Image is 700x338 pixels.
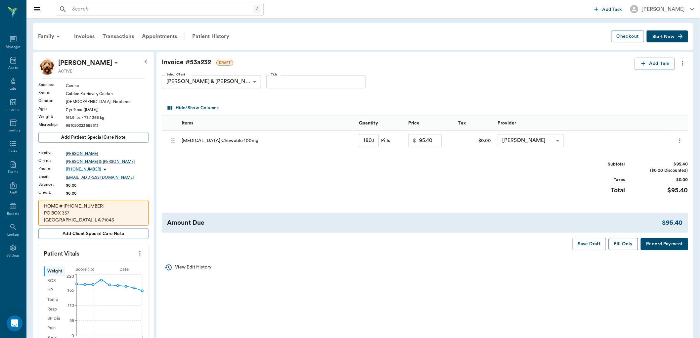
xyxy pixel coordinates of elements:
[66,107,149,113] div: 7 yr 9 mo ([DATE])
[38,173,66,179] div: Email :
[447,136,450,146] button: message
[576,186,625,195] div: Total
[498,114,516,132] div: Provider
[458,114,466,132] div: Tax
[105,266,144,273] div: Date
[638,186,688,195] div: $95.40
[356,116,405,131] div: Quantity
[498,134,564,147] div: [PERSON_NAME]
[68,304,74,308] tspan: 110
[405,116,455,131] div: Price
[44,203,143,224] p: HOME # [PHONE_NUMBER] PO BOX 357 [GEOGRAPHIC_DATA], LA 71043
[66,83,149,89] div: Canine
[38,98,66,104] div: Gender :
[166,103,220,113] button: Select columns
[166,72,185,77] label: Select Client
[419,134,442,147] input: 0.00
[8,66,18,71] div: Appts
[455,131,495,151] div: $0.00
[38,90,66,96] div: Breed :
[175,264,211,271] p: View Edit History
[61,134,125,141] span: Add patient Special Care Note
[38,58,56,75] img: Profile Image
[66,190,149,196] div: $0.00
[188,28,233,44] a: Patient History
[66,91,149,97] div: Golden Retriever, Golden
[38,150,66,156] div: Family :
[44,305,65,314] div: Resp
[66,99,149,105] div: [DEMOGRAPHIC_DATA] - Neutered
[38,114,66,120] div: Weight :
[609,238,638,250] button: Bill Only
[662,218,683,228] div: $95.40
[38,158,66,164] div: Client :
[66,167,101,172] p: [PHONE_NUMBER]
[71,334,74,338] tspan: 0
[455,116,495,131] div: Tax
[271,72,278,77] label: Title
[67,288,74,292] tspan: 165
[638,161,688,168] div: $95.40
[10,86,17,91] div: Labs
[38,106,66,112] div: Age :
[138,28,181,44] div: Appointments
[63,230,124,237] span: Add client Special Care Note
[576,161,625,168] div: Subtotal
[10,191,17,196] div: Staff
[44,314,65,324] div: BP Dia
[30,3,44,16] button: Close drawer
[359,114,378,132] div: Quantity
[58,68,72,74] p: ACTIVE
[58,58,112,68] div: Freddie Gagnon
[38,121,66,127] div: Microchip :
[66,151,149,157] div: [PERSON_NAME]
[678,58,688,69] button: more
[413,137,416,145] p: $
[642,5,685,13] div: [PERSON_NAME]
[409,114,420,132] div: Price
[253,5,261,14] div: /
[44,266,65,276] div: Weight
[576,177,625,183] div: Taxes
[8,170,18,175] div: Forms
[38,189,66,195] div: Credit :
[58,58,112,68] p: [PERSON_NAME]
[647,30,688,43] button: Start New
[6,45,21,50] div: Messages
[625,3,700,15] button: [PERSON_NAME]
[135,248,145,259] button: more
[70,28,99,44] div: Invoices
[167,218,662,228] div: Amount Due
[38,228,149,239] button: Add client Special Care Note
[69,319,74,323] tspan: 55
[38,82,66,88] div: Species :
[162,75,261,88] div: [PERSON_NAME] & [PERSON_NAME]
[38,132,149,143] button: Add patient Special Care Note
[592,3,625,15] button: Add Task
[7,212,19,217] div: Reports
[66,174,149,180] a: [EMAIL_ADDRESS][DOMAIN_NAME]
[69,5,253,14] input: Search
[99,28,138,44] a: Transactions
[178,131,356,151] div: [MEDICAL_DATA] Chewable 100mg
[641,238,688,250] button: Record Payment
[44,286,65,295] div: HR
[379,137,390,144] div: Pills
[66,115,149,121] div: 161.9 lbs / 73.4366 kg
[573,238,606,250] button: Save Draft
[6,128,21,133] div: Inventory
[44,323,65,333] div: Pain
[7,315,22,331] div: Open Intercom Messenger
[7,232,19,237] div: Lookup
[9,149,17,154] div: Tasks
[675,135,685,146] button: more
[495,116,672,131] div: Provider
[44,295,65,305] div: Temp
[182,114,194,132] div: Items
[7,107,20,112] div: Imaging
[38,166,66,171] div: Phone :
[66,122,149,128] div: 981020023688513
[66,274,74,278] tspan: 220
